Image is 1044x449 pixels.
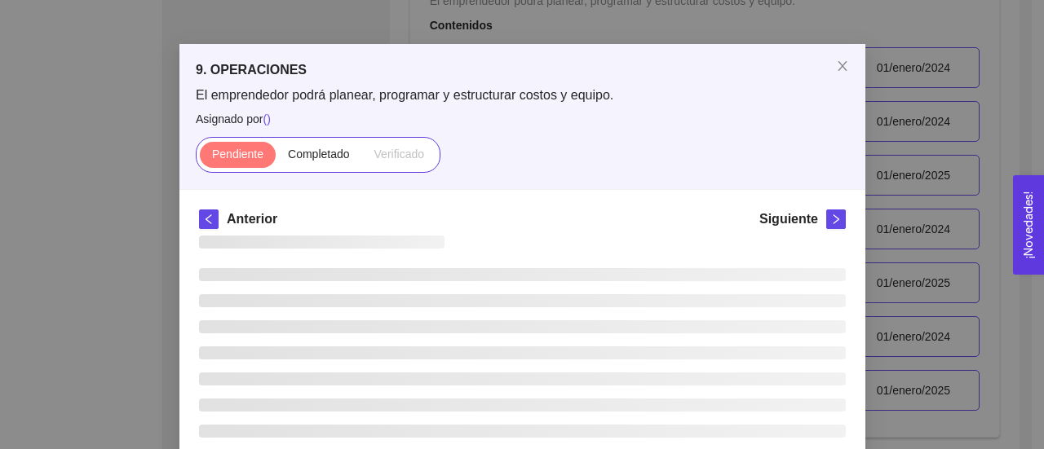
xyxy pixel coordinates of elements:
span: left [200,213,218,225]
button: Open Feedback Widget [1013,175,1044,275]
h5: Siguiente [759,209,817,229]
span: close [836,59,849,73]
span: Pendiente [211,147,263,161]
h5: 9. OPERACIONES [196,60,849,80]
span: right [827,213,845,225]
button: Close [820,44,865,90]
span: Verificado [374,147,423,161]
span: ( ) [263,112,270,125]
button: right [826,209,846,229]
h5: Anterior [227,209,277,229]
span: Asignado por [196,110,849,128]
span: Completado [288,147,350,161]
span: El emprendedor podrá planear, programar y estructurar costos y equipo. [196,86,849,104]
button: left [199,209,219,229]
